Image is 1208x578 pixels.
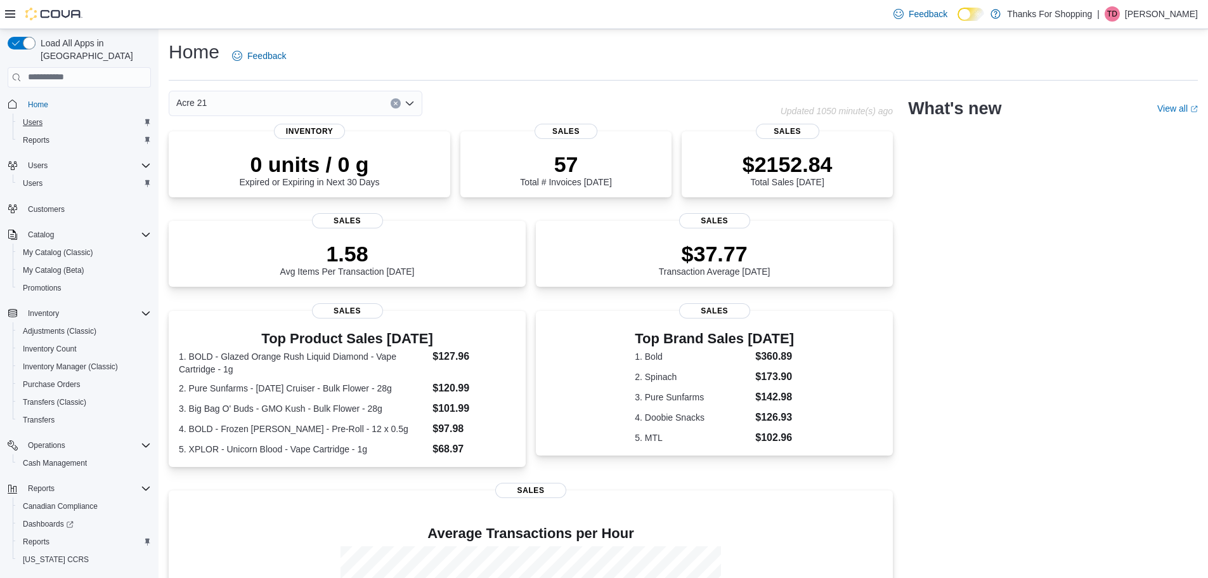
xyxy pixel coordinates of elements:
button: Users [13,114,156,131]
dd: $97.98 [432,421,516,437]
span: Sales [679,213,750,228]
span: My Catalog (Beta) [23,265,84,275]
dd: $360.89 [755,349,794,364]
input: Dark Mode [958,8,984,21]
span: Promotions [18,280,151,296]
span: Cash Management [23,458,87,468]
button: Home [3,95,156,114]
span: [US_STATE] CCRS [23,555,89,565]
p: 0 units / 0 g [240,152,380,177]
span: Inventory [23,306,151,321]
span: Promotions [23,283,62,293]
dd: $173.90 [755,369,794,384]
p: 57 [520,152,611,177]
span: Sales [312,213,383,228]
a: Cash Management [18,456,92,471]
button: Reports [13,131,156,149]
span: Sales [312,303,383,319]
button: Reports [23,481,60,496]
span: Transfers (Classic) [18,395,151,410]
button: Cash Management [13,454,156,472]
p: $37.77 [659,241,770,266]
span: Operations [28,440,65,450]
a: Promotions [18,280,67,296]
button: Inventory Manager (Classic) [13,358,156,376]
span: Reports [23,481,151,496]
dt: 3. Pure Sunfarms [635,391,750,404]
a: Feedback [888,1,952,27]
button: Inventory Count [13,340,156,358]
span: Reports [28,483,55,494]
span: Sales [756,124,819,139]
svg: External link [1190,105,1198,113]
button: Reports [13,533,156,551]
button: Transfers (Classic) [13,393,156,411]
span: Adjustments (Classic) [23,326,96,336]
span: Dashboards [23,519,74,529]
a: My Catalog (Classic) [18,245,98,260]
h4: Average Transactions per Hour [179,526,883,541]
dt: 5. XPLOR - Unicorn Blood - Vape Cartridge - 1g [179,443,427,456]
a: Transfers [18,412,60,428]
a: Customers [23,202,70,217]
span: Feedback [247,49,286,62]
a: Inventory Manager (Classic) [18,359,123,374]
div: Tyler Dirks [1105,6,1120,22]
button: Clear input [391,98,401,108]
h3: Top Brand Sales [DATE] [635,331,794,346]
span: Users [23,117,42,128]
span: Load All Apps in [GEOGRAPHIC_DATA] [36,37,151,62]
span: Purchase Orders [23,379,81,390]
span: Home [28,100,48,110]
dt: 2. Spinach [635,371,750,383]
dd: $68.97 [432,442,516,457]
span: Washington CCRS [18,552,151,567]
dt: 3. Big Bag O' Buds - GMO Kush - Bulk Flower - 28g [179,402,427,415]
a: Users [18,115,48,130]
span: Inventory [274,124,345,139]
button: Customers [3,200,156,218]
span: Canadian Compliance [23,501,98,511]
span: Canadian Compliance [18,499,151,514]
button: [US_STATE] CCRS [13,551,156,568]
span: Reports [18,534,151,549]
span: Transfers [18,412,151,428]
dd: $101.99 [432,401,516,416]
span: Purchase Orders [18,377,151,392]
span: Users [23,178,42,188]
a: [US_STATE] CCRS [18,552,94,567]
p: Thanks For Shopping [1007,6,1092,22]
div: Transaction Average [DATE] [659,241,770,277]
span: Sales [535,124,598,139]
dt: 4. BOLD - Frozen [PERSON_NAME] - Pre-Roll - 12 x 0.5g [179,423,427,435]
a: Reports [18,133,55,148]
span: Dark Mode [958,21,958,22]
a: Feedback [227,43,291,69]
dd: $127.96 [432,349,516,364]
button: Inventory [23,306,64,321]
button: Inventory [3,305,156,322]
button: Promotions [13,279,156,297]
button: Reports [3,480,156,497]
span: Users [23,158,151,173]
span: Acre 21 [176,95,207,110]
a: Inventory Count [18,341,82,357]
span: Inventory Count [23,344,77,354]
span: Customers [28,204,65,214]
div: Total # Invoices [DATE] [520,152,611,187]
span: Catalog [23,227,151,242]
span: Inventory Manager (Classic) [18,359,151,374]
p: [PERSON_NAME] [1125,6,1198,22]
a: Canadian Compliance [18,499,103,514]
button: Users [23,158,53,173]
dd: $126.93 [755,410,794,425]
button: Adjustments (Classic) [13,322,156,340]
span: Users [18,115,151,130]
button: Catalog [3,226,156,244]
span: Cash Management [18,456,151,471]
button: Transfers [13,411,156,429]
a: View allExternal link [1157,103,1198,114]
div: Avg Items Per Transaction [DATE] [280,241,415,277]
h1: Home [169,39,219,65]
dd: $120.99 [432,381,516,396]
